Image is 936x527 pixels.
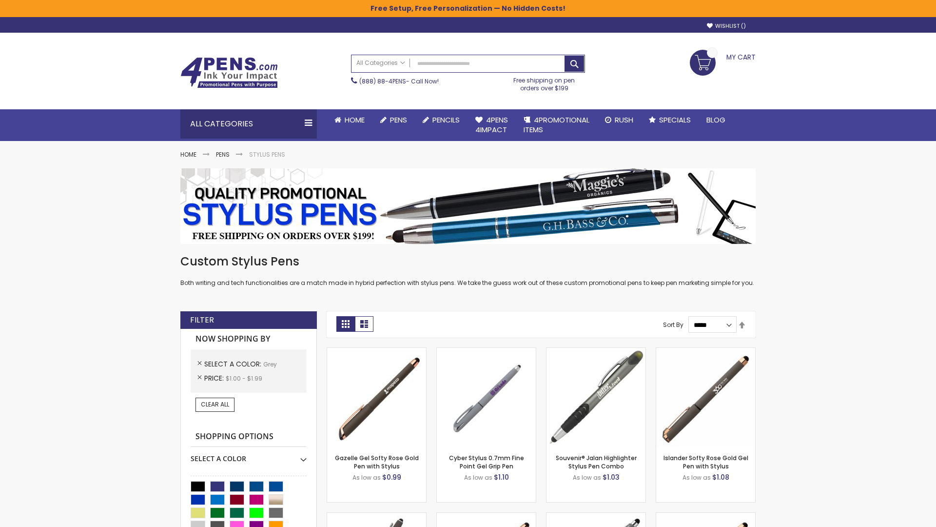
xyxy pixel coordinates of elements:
[699,109,733,131] a: Blog
[603,472,620,482] span: $1.03
[464,473,492,482] span: As low as
[437,347,536,356] a: Cyber Stylus 0.7mm Fine Point Gel Grip Pen-Grey
[432,115,460,125] span: Pencils
[415,109,468,131] a: Pencils
[216,150,230,159] a: Pens
[191,329,307,349] strong: Now Shopping by
[356,59,405,67] span: All Categories
[437,512,536,521] a: Gazelle Gel Softy Rose Gold Pen with Stylus - ColorJet-Grey
[597,109,641,131] a: Rush
[180,109,317,139] div: All Categories
[190,315,214,325] strong: Filter
[475,115,508,135] span: 4Pens 4impact
[204,359,263,369] span: Select A Color
[656,512,755,521] a: Islander Softy Rose Gold Gel Pen with Stylus - ColorJet Imprint-Grey
[327,348,426,447] img: Gazelle Gel Softy Rose Gold Pen with Stylus-Grey
[449,454,524,470] a: Cyber Stylus 0.7mm Fine Point Gel Grip Pen
[372,109,415,131] a: Pens
[180,168,756,244] img: Stylus Pens
[201,400,229,408] span: Clear All
[180,150,196,159] a: Home
[573,473,601,482] span: As low as
[494,472,509,482] span: $1.10
[359,77,406,85] a: (888) 88-4PENS
[707,22,746,30] a: Wishlist
[659,115,691,125] span: Specials
[682,473,711,482] span: As low as
[351,55,410,71] a: All Categories
[180,57,278,88] img: 4Pens Custom Pens and Promotional Products
[437,348,536,447] img: Cyber Stylus 0.7mm Fine Point Gel Grip Pen-Grey
[191,426,307,447] strong: Shopping Options
[656,348,755,447] img: Islander Softy Rose Gold Gel Pen with Stylus-Grey
[390,115,407,125] span: Pens
[327,109,372,131] a: Home
[615,115,633,125] span: Rush
[191,447,307,464] div: Select A Color
[327,347,426,356] a: Gazelle Gel Softy Rose Gold Pen with Stylus-Grey
[195,398,234,411] a: Clear All
[663,454,748,470] a: Islander Softy Rose Gold Gel Pen with Stylus
[382,472,401,482] span: $0.99
[516,109,597,141] a: 4PROMOTIONALITEMS
[335,454,419,470] a: Gazelle Gel Softy Rose Gold Pen with Stylus
[546,348,645,447] img: Souvenir® Jalan Highlighter Stylus Pen Combo-Grey
[641,109,699,131] a: Specials
[468,109,516,141] a: 4Pens4impact
[504,73,585,92] div: Free shipping on pen orders over $199
[327,512,426,521] a: Custom Soft Touch® Metal Pens with Stylus-Grey
[352,473,381,482] span: As low as
[226,374,262,383] span: $1.00 - $1.99
[556,454,637,470] a: Souvenir® Jalan Highlighter Stylus Pen Combo
[712,472,729,482] span: $1.08
[249,150,285,159] strong: Stylus Pens
[524,115,589,135] span: 4PROMOTIONAL ITEMS
[546,347,645,356] a: Souvenir® Jalan Highlighter Stylus Pen Combo-Grey
[204,373,226,383] span: Price
[663,321,683,329] label: Sort By
[345,115,365,125] span: Home
[180,254,756,287] div: Both writing and tech functionalities are a match made in hybrid perfection with stylus pens. We ...
[656,347,755,356] a: Islander Softy Rose Gold Gel Pen with Stylus-Grey
[706,115,725,125] span: Blog
[263,360,277,368] span: Grey
[546,512,645,521] a: Minnelli Softy Pen with Stylus - Laser Engraved-Grey
[336,316,355,332] strong: Grid
[359,77,439,85] span: - Call Now!
[180,254,756,269] h1: Custom Stylus Pens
